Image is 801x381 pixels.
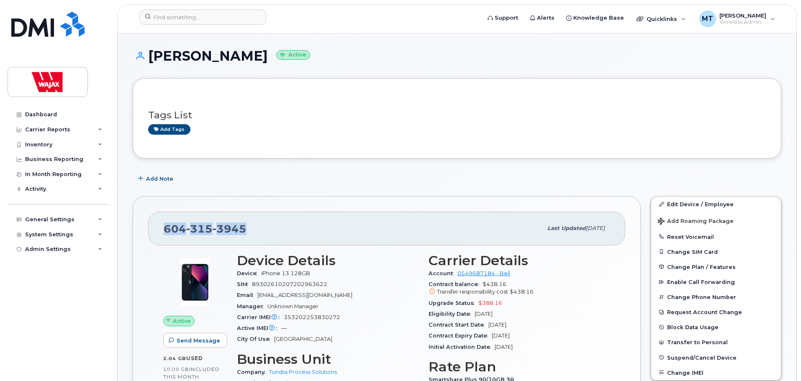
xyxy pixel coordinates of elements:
span: 2.04 GB [163,355,186,361]
span: Carrier IMEI [237,314,284,320]
button: Change Phone Number [651,289,781,304]
span: Contract Start Date [429,322,488,328]
span: Send Message [177,337,220,345]
span: [EMAIL_ADDRESS][DOMAIN_NAME] [257,292,352,298]
a: Edit Device / Employee [651,197,781,212]
span: [DATE] [586,225,605,231]
h3: Tags List [148,110,766,120]
span: Transfer responsibility cost [437,289,508,295]
span: 89302610207202963622 [252,281,327,287]
span: Email [237,292,257,298]
span: Enable Call Forwarding [667,279,735,285]
span: Add Roaming Package [658,218,734,226]
span: — [281,325,287,331]
span: [DATE] [488,322,506,328]
h3: Device Details [237,253,418,268]
button: Send Message [163,333,227,348]
span: iPhone 13 128GB [261,270,310,276]
span: $388.16 [478,300,502,306]
span: Last updated [547,225,586,231]
span: SIM [237,281,252,287]
span: Contract Expiry Date [429,332,492,339]
span: [DATE] [475,311,493,317]
button: Add Roaming Package [651,212,781,229]
span: [DATE] [495,344,513,350]
span: [GEOGRAPHIC_DATA] [274,336,332,342]
span: Active IMEI [237,325,281,331]
span: Unknown Manager [267,303,318,309]
button: Change SIM Card [651,244,781,259]
span: Company [237,369,269,375]
a: Add tags [148,124,190,135]
a: Tundra Process Solutions [269,369,337,375]
span: Manager [237,303,267,309]
span: included this month [163,366,220,380]
h3: Rate Plan [429,359,610,374]
small: Active [276,50,310,60]
span: Initial Activation Date [429,344,495,350]
button: Request Account Change [651,304,781,320]
span: Suspend/Cancel Device [667,354,737,361]
span: Device [237,270,261,276]
button: Suspend/Cancel Device [651,350,781,365]
h1: [PERSON_NAME] [133,49,781,63]
span: Account [429,270,457,276]
span: Contract balance [429,281,483,287]
button: Reset Voicemail [651,229,781,244]
button: Add Note [133,171,180,186]
span: City Of Use [237,336,274,342]
button: Change Plan / Features [651,259,781,274]
button: Block Data Usage [651,320,781,335]
h3: Carrier Details [429,253,610,268]
button: Change IMEI [651,365,781,380]
span: 3945 [213,222,246,235]
span: Eligibility Date [429,311,475,317]
h3: Business Unit [237,352,418,367]
img: image20231002-3703462-1ig824h.jpeg [170,257,220,307]
span: Add Note [146,175,173,183]
span: 315 [186,222,213,235]
span: $438.16 [510,289,534,295]
span: Change Plan / Features [667,263,736,270]
span: [DATE] [492,332,510,339]
span: 10.00 GB [163,366,189,372]
button: Enable Call Forwarding [651,274,781,289]
span: $438.16 [429,281,610,296]
a: 0549687184 - Bell [457,270,510,276]
button: Transfer to Personal [651,335,781,350]
span: Upgrade Status [429,300,478,306]
span: Active [173,317,191,325]
span: 604 [164,222,246,235]
span: 353202253830272 [284,314,340,320]
span: used [186,355,203,361]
